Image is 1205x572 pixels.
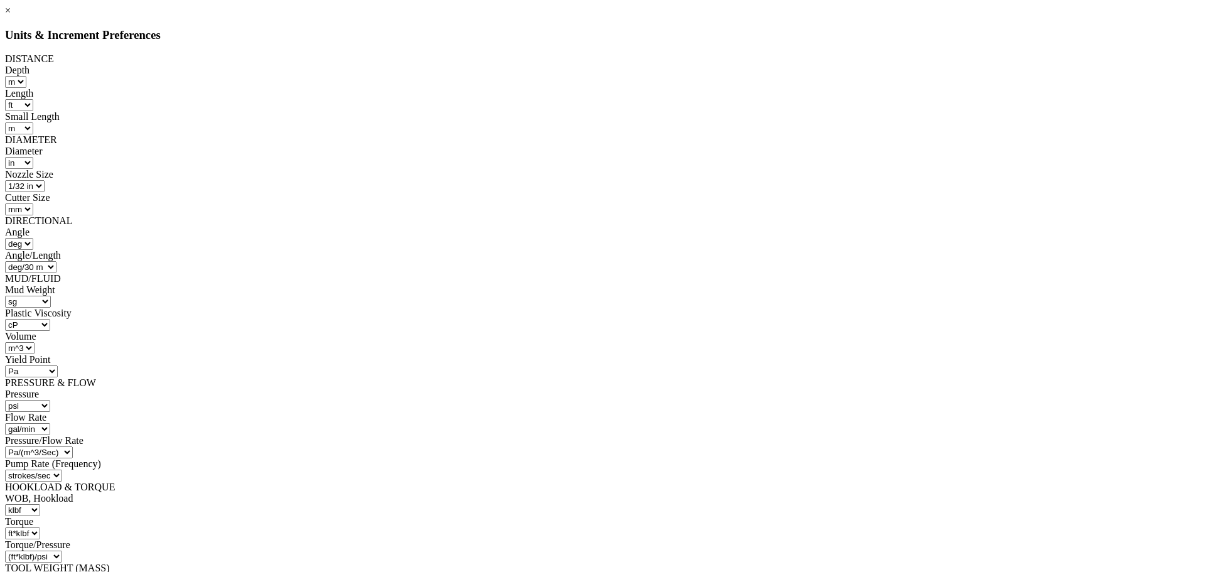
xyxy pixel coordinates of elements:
span: DIAMETER [5,134,57,145]
label: Nozzle Size [5,169,53,180]
label: Diameter [5,146,43,156]
label: Pressure/Flow Rate [5,435,83,446]
label: Pump Rate (Frequency) [5,458,101,469]
label: Small Length [5,111,60,122]
span: PRESSURE & FLOW [5,377,96,388]
span: DIRECTIONAL [5,215,73,226]
label: Angle [5,227,29,237]
label: Torque/Pressure [5,539,70,550]
label: Plastic Viscosity [5,308,72,318]
label: Yield Point [5,354,50,365]
label: Pressure [5,389,39,399]
label: Cutter Size [5,192,50,203]
h3: Units & Increment Preferences [5,28,1200,42]
label: Torque [5,516,33,527]
span: HOOKLOAD & TORQUE [5,482,115,492]
span: DISTANCE [5,53,54,64]
label: Flow Rate [5,412,46,423]
label: WOB, Hookload [5,493,73,504]
a: × [5,5,11,16]
label: Angle/Length [5,250,61,261]
label: Mud Weight [5,284,55,295]
span: MUD/FLUID [5,273,61,284]
label: Volume [5,331,36,342]
label: Depth [5,65,29,75]
label: Length [5,88,33,99]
